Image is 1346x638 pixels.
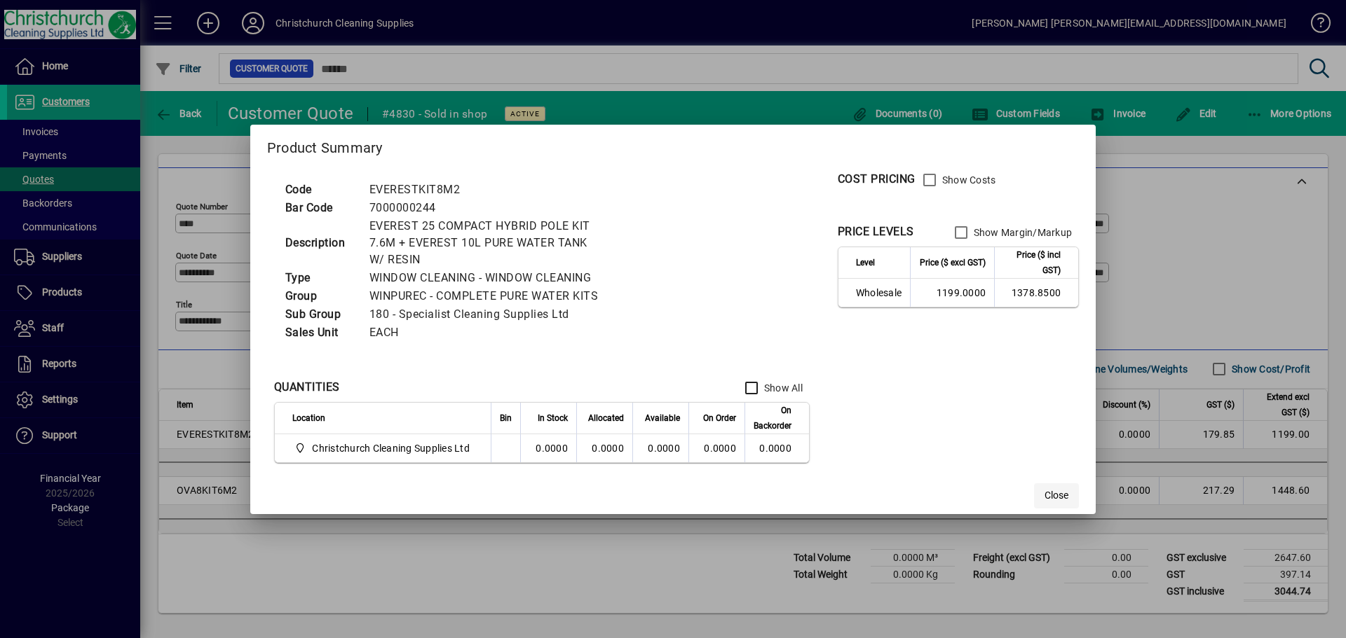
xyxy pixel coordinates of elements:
button: Close [1034,483,1079,508]
td: Group [278,287,362,305]
span: Close [1045,488,1068,503]
td: 1378.8500 [994,279,1078,307]
div: PRICE LEVELS [838,223,914,240]
div: COST PRICING [838,171,916,188]
span: Location [292,410,325,426]
td: WINDOW CLEANING - WINDOW CLEANING [362,269,618,287]
td: 0.0000 [745,434,809,462]
td: Bar Code [278,199,362,217]
span: Level [856,255,875,270]
label: Show All [761,381,803,395]
span: Available [645,410,680,426]
td: EACH [362,324,618,342]
h2: Product Summary [250,125,1096,165]
label: Show Margin/Markup [971,226,1073,240]
td: Type [278,269,362,287]
div: QUANTITIES [274,379,340,396]
td: WINPUREC - COMPLETE PURE WATER KITS [362,287,618,305]
span: Christchurch Cleaning Supplies Ltd [312,441,470,455]
td: EVERESTKIT8M2 [362,181,618,199]
span: Allocated [588,410,624,426]
td: 1199.0000 [910,279,994,307]
label: Show Costs [939,173,996,187]
td: 180 - Specialist Cleaning Supplies Ltd [362,305,618,324]
td: Code [278,181,362,199]
span: On Order [703,410,736,426]
td: 0.0000 [632,434,688,462]
td: Sales Unit [278,324,362,342]
td: 0.0000 [520,434,576,462]
td: 7000000244 [362,199,618,217]
span: Price ($ excl GST) [920,255,986,270]
span: Wholesale [856,286,902,300]
span: Price ($ incl GST) [1003,247,1061,278]
td: 0.0000 [576,434,632,462]
td: Description [278,217,362,269]
span: In Stock [538,410,568,426]
span: 0.0000 [704,443,736,454]
span: On Backorder [754,403,791,434]
td: EVEREST 25 COMPACT HYBRID POLE KIT 7.6M + EVEREST 10L PURE WATER TANK W/ RESIN [362,217,618,269]
td: Sub Group [278,305,362,324]
span: Christchurch Cleaning Supplies Ltd [292,440,475,457]
span: Bin [500,410,512,426]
